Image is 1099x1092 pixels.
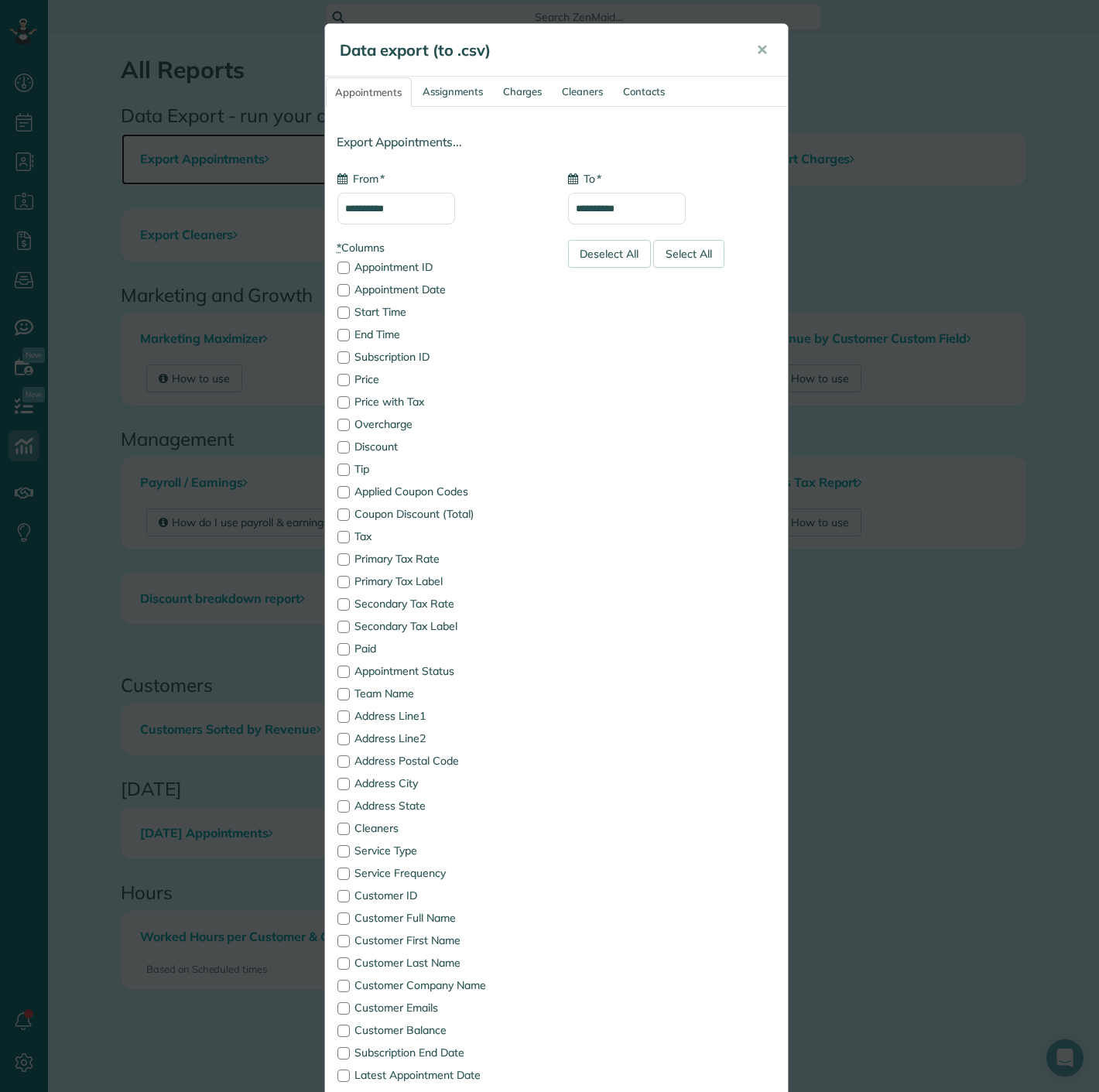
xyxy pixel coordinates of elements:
label: Service Frequency [337,868,545,878]
label: Applied Coupon Codes [337,486,545,497]
a: Appointments [326,77,413,107]
label: Address City [337,778,545,789]
label: Appointment Status [337,666,545,676]
label: Customer Emails [337,1002,545,1013]
label: Primary Tax Rate [337,553,545,564]
label: Address Line2 [337,733,545,744]
label: Address Postal Code [337,755,545,766]
label: End Time [337,329,545,340]
label: Columns [337,240,545,255]
a: Charges [494,77,552,106]
h5: Data export (to .csv) [341,39,735,61]
label: Subscription End Date [337,1047,545,1058]
span: ✕ [757,41,769,59]
label: Discount [337,441,545,452]
label: Latest Appointment Date [337,1070,545,1080]
label: Start Time [337,306,545,317]
label: Primary Tax Label [337,576,545,587]
label: Tax [337,531,545,542]
label: Address Line1 [337,710,545,721]
label: Customer Company Name [337,980,545,991]
label: Secondary Tax Label [337,621,545,632]
label: Paid [337,643,545,654]
h4: Export Appointments... [337,135,775,149]
label: Customer Full Name [337,912,545,923]
label: Overcharge [337,419,545,430]
label: From [337,171,385,187]
label: Service Type [337,845,545,856]
a: Cleaners [553,77,612,106]
label: Secondary Tax Rate [337,598,545,609]
label: To [568,171,602,187]
label: Tip [337,464,545,474]
label: Customer Last Name [337,957,545,968]
label: Appointment Date [337,284,545,295]
label: Customer Balance [337,1025,545,1036]
label: Coupon Discount (Total) [337,508,545,519]
label: Customer ID [337,890,545,901]
label: Cleaners [337,823,545,834]
label: Customer First Name [337,935,545,946]
div: Select All [653,240,724,268]
label: Address State [337,800,545,811]
label: Appointment ID [337,262,545,272]
label: Team Name [337,688,545,699]
label: Price [337,374,545,385]
label: Subscription ID [337,351,545,362]
a: Assignments [413,77,492,106]
label: Price with Tax [337,396,545,407]
div: Deselect All [568,240,652,268]
a: Contacts [614,77,674,106]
